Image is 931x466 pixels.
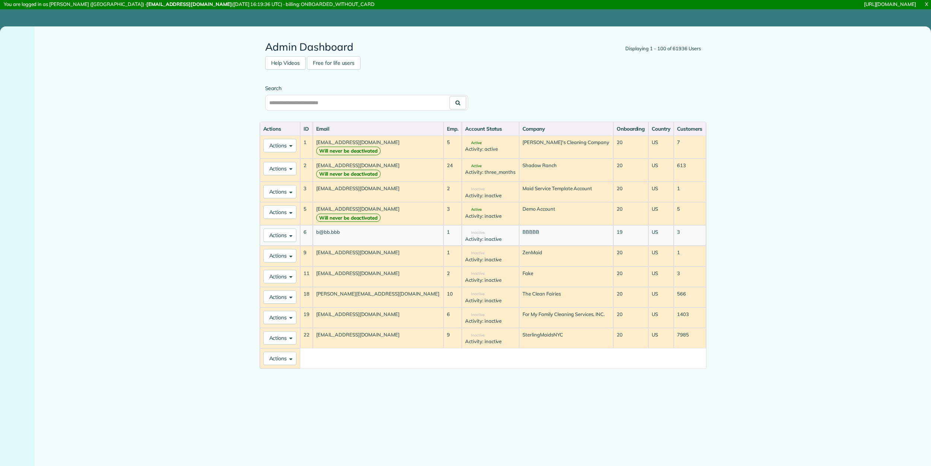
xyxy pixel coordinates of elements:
td: 2 [300,159,313,182]
td: 20 [613,202,648,225]
div: Activity: three_months [465,169,516,176]
td: 3 [674,266,706,287]
td: 6 [444,307,462,328]
td: 613 [674,159,706,182]
td: US [648,135,674,159]
td: 9 [444,328,462,348]
td: 7 [674,135,706,159]
div: Actions [263,125,297,133]
td: 2 [444,266,462,287]
td: 20 [613,182,648,202]
span: Active [465,141,482,145]
span: Inactive [465,187,484,191]
span: Inactive [465,231,484,234]
td: Maid Service Template Account [519,182,613,202]
td: Fake [519,266,613,287]
strong: Will never be deactivated [316,147,381,155]
td: US [648,266,674,287]
div: Country [652,125,670,133]
button: Actions [263,270,297,283]
div: Activity: inactive [465,277,516,284]
td: 7985 [674,328,706,348]
a: Help Videos [265,56,306,70]
button: Actions [263,205,297,219]
span: Active [465,208,482,211]
td: [EMAIL_ADDRESS][DOMAIN_NAME] [313,328,444,348]
td: US [648,287,674,307]
div: Activity: inactive [465,297,516,304]
div: Onboarding [617,125,645,133]
td: [EMAIL_ADDRESS][DOMAIN_NAME] [313,307,444,328]
td: BBBBB [519,225,613,246]
div: Emp. [447,125,458,133]
td: 1 [300,135,313,159]
strong: Will never be deactivated [316,214,381,222]
button: Actions [263,311,297,324]
div: Displaying 1 - 100 of 61936 Users [625,45,701,52]
span: Inactive [465,272,484,275]
td: [EMAIL_ADDRESS][DOMAIN_NAME] [313,135,444,159]
td: [EMAIL_ADDRESS][DOMAIN_NAME] [313,246,444,266]
td: 18 [300,287,313,307]
td: 11 [300,266,313,287]
td: [EMAIL_ADDRESS][DOMAIN_NAME] [313,202,444,225]
td: 1 [444,225,462,246]
div: Activity: inactive [465,317,516,325]
div: ID [304,125,309,133]
td: 19 [300,307,313,328]
div: Email [316,125,440,133]
button: Actions [263,352,297,365]
div: Activity: inactive [465,192,516,199]
button: Actions [263,229,297,242]
td: Demo Account [519,202,613,225]
td: 3 [300,182,313,202]
td: 1 [444,246,462,266]
td: 5 [674,202,706,225]
a: [URL][DOMAIN_NAME] [864,1,916,7]
span: Inactive [465,251,484,255]
div: Activity: inactive [465,338,516,345]
div: Activity: inactive [465,213,516,220]
td: ZenMaid [519,246,613,266]
td: 2 [444,182,462,202]
button: Actions [263,290,297,304]
td: 24 [444,159,462,182]
td: US [648,307,674,328]
span: Inactive [465,292,484,296]
td: 20 [613,287,648,307]
td: US [648,246,674,266]
td: 3 [674,225,706,246]
td: [EMAIL_ADDRESS][DOMAIN_NAME] [313,266,444,287]
button: Actions [263,249,297,262]
button: Actions [263,185,297,198]
td: 20 [613,159,648,182]
td: 19 [613,225,648,246]
td: 566 [674,287,706,307]
td: SterlingMaidsNYC [519,328,613,348]
label: Search [265,84,468,92]
td: US [648,328,674,348]
td: 3 [444,202,462,225]
td: [PERSON_NAME][EMAIL_ADDRESS][DOMAIN_NAME] [313,287,444,307]
button: Actions [263,162,297,175]
button: Actions [263,139,297,152]
td: b@bb.bbb [313,225,444,246]
td: 1403 [674,307,706,328]
span: Inactive [465,313,484,317]
button: Actions [263,331,297,345]
div: Company [522,125,610,133]
td: US [648,202,674,225]
td: [EMAIL_ADDRESS][DOMAIN_NAME] [313,182,444,202]
a: Free for life users [307,56,360,70]
td: 1 [674,182,706,202]
div: Account Status [465,125,516,133]
td: 5 [444,135,462,159]
td: 20 [613,135,648,159]
h2: Admin Dashboard [265,41,701,53]
td: 20 [613,307,648,328]
td: 20 [613,266,648,287]
strong: [EMAIL_ADDRESS][DOMAIN_NAME] [146,1,232,7]
td: 1 [674,246,706,266]
td: The Clean Fairies [519,287,613,307]
td: 6 [300,225,313,246]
